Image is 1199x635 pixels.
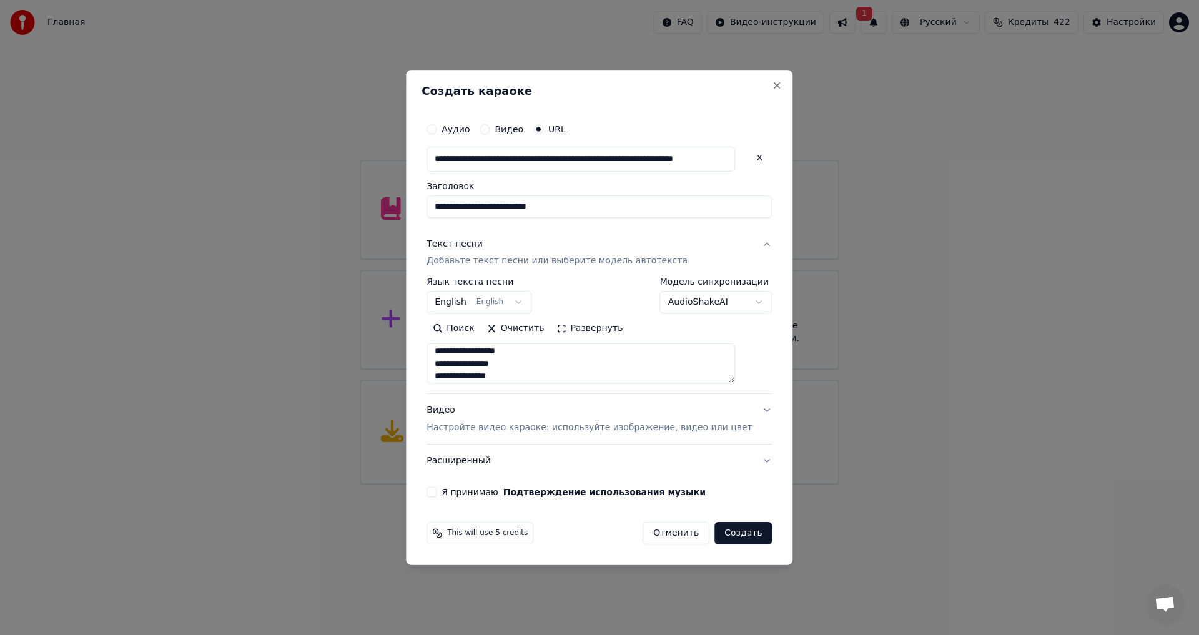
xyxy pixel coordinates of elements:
span: This will use 5 credits [447,528,528,538]
button: ВидеоНастройте видео караоке: используйте изображение, видео или цвет [427,395,772,445]
button: Создать [714,522,772,544]
label: Видео [495,125,523,134]
div: Текст песниДобавьте текст песни или выберите модель автотекста [427,278,772,394]
label: Я принимаю [442,488,706,496]
button: Отменить [643,522,709,544]
label: Язык текста песни [427,278,531,287]
div: Видео [427,405,752,435]
h2: Создать караоке [422,86,777,97]
label: Модель синхронизации [660,278,772,287]
div: Текст песни [427,238,483,250]
button: Расширенный [427,445,772,477]
button: Текст песниДобавьте текст песни или выберите модель автотекста [427,228,772,278]
p: Добавьте текст песни или выберите модель автотекста [427,255,688,268]
button: Развернуть [550,319,629,339]
button: Я принимаю [503,488,706,496]
label: Аудио [442,125,470,134]
label: Заголовок [427,182,772,190]
button: Очистить [481,319,551,339]
p: Настройте видео караоке: используйте изображение, видео или цвет [427,421,752,434]
label: URL [548,125,566,134]
button: Поиск [427,319,480,339]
